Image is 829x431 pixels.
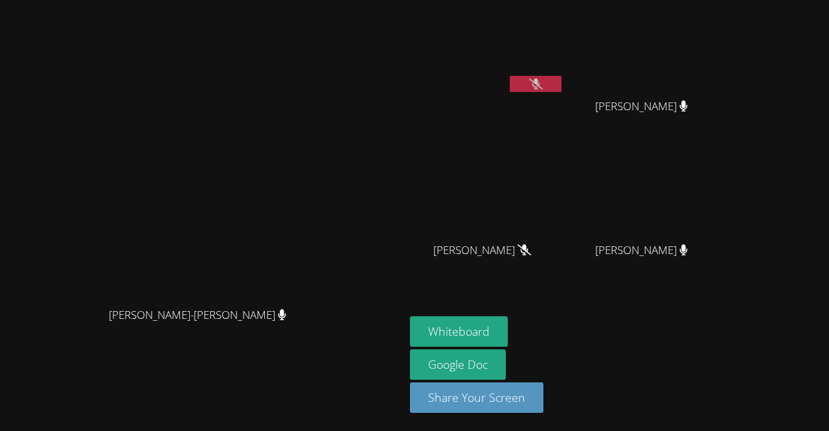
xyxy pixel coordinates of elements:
[595,241,688,260] span: [PERSON_NAME]
[109,306,286,325] span: [PERSON_NAME]-[PERSON_NAME]
[410,382,543,413] button: Share Your Screen
[410,349,506,380] a: Google Doc
[410,316,508,347] button: Whiteboard
[433,241,531,260] span: [PERSON_NAME]
[595,97,688,116] span: [PERSON_NAME]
